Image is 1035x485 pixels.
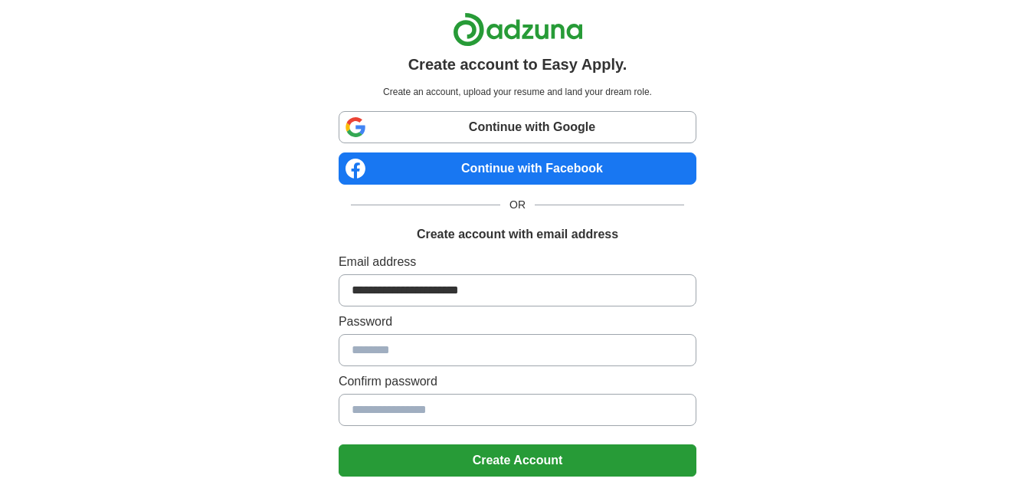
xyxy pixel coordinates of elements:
a: Continue with Facebook [339,152,696,185]
label: Password [339,313,696,331]
label: Email address [339,253,696,271]
label: Confirm password [339,372,696,391]
button: Create Account [339,444,696,477]
img: Adzuna logo [453,12,583,47]
span: OR [500,197,535,213]
a: Continue with Google [339,111,696,143]
p: Create an account, upload your resume and land your dream role. [342,85,693,99]
h1: Create account with email address [417,225,618,244]
h1: Create account to Easy Apply. [408,53,627,76]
